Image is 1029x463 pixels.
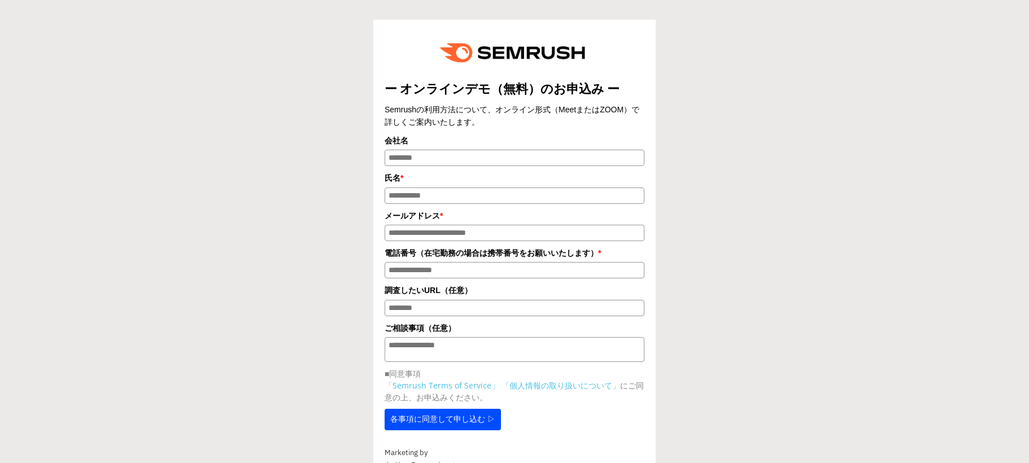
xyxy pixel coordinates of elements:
label: 会社名 [385,134,644,147]
label: 氏名 [385,172,644,184]
label: ご相談事項（任意） [385,322,644,334]
label: 調査したいURL（任意） [385,284,644,296]
label: メールアドレス [385,209,644,222]
div: Marketing by [385,447,644,459]
title: ー オンラインデモ（無料）のお申込み ー [385,80,644,98]
a: 「Semrush Terms of Service」 [385,380,499,391]
img: e6a379fe-ca9f-484e-8561-e79cf3a04b3f.png [432,31,597,75]
div: Semrushの利用方法について、オンライン形式（MeetまたはZOOM）で詳しくご案内いたします。 [385,103,644,129]
p: にご同意の上、お申込みください。 [385,379,644,403]
button: 各事項に同意して申し込む ▷ [385,409,501,430]
p: ■同意事項 [385,368,644,379]
label: 電話番号（在宅勤務の場合は携帯番号をお願いいたします） [385,247,644,259]
a: 「個人情報の取り扱いについて」 [502,380,620,391]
